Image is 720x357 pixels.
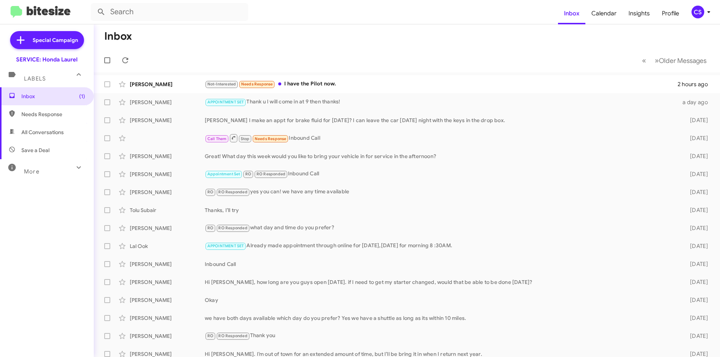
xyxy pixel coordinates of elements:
[79,93,85,100] span: (1)
[21,111,85,118] span: Needs Response
[678,260,714,268] div: [DATE]
[205,152,678,160] div: Great! What day this week would you like to bring your vehicle in for service in the afternoon?
[691,6,704,18] div: CS
[218,190,247,194] span: RO Responded
[245,172,251,176] span: RO
[130,296,205,304] div: [PERSON_NAME]
[678,332,714,340] div: [DATE]
[205,224,678,232] div: what day and time do you prefer?
[637,53,651,68] button: Previous
[205,80,678,88] div: I have the Pilot now.
[205,206,678,214] div: Thanks, I’ll try
[207,100,244,105] span: APPOINTMENT SET
[10,31,84,49] a: Special Campaign
[130,117,205,124] div: [PERSON_NAME]
[622,3,656,24] a: Insights
[24,75,46,82] span: Labels
[207,172,240,176] span: Appointment Set
[678,224,714,232] div: [DATE]
[678,278,714,286] div: [DATE]
[678,296,714,304] div: [DATE]
[218,333,247,338] span: RO Responded
[256,172,285,176] span: RO Responded
[678,170,714,178] div: [DATE]
[16,56,78,63] div: SERVICE: Honda Laurel
[130,188,205,196] div: [PERSON_NAME]
[130,332,205,340] div: [PERSON_NAME]
[207,333,213,338] span: RO
[130,206,205,214] div: Tolu Subair
[218,226,247,230] span: RO Responded
[678,206,714,214] div: [DATE]
[21,93,85,100] span: Inbox
[678,314,714,322] div: [DATE]
[585,3,622,24] a: Calendar
[207,82,236,87] span: Not-Interested
[130,152,205,160] div: [PERSON_NAME]
[205,314,678,322] div: we have both days available which day do you prefer? Yes we have a shuttle as long as its within ...
[207,190,213,194] span: RO
[205,170,678,178] div: Inbound Call
[205,117,678,124] div: [PERSON_NAME] I make an appt for brake fluid for [DATE]? I can leave the car [DATE] night with th...
[241,82,273,87] span: Needs Response
[130,260,205,268] div: [PERSON_NAME]
[678,99,714,106] div: a day ago
[130,224,205,232] div: [PERSON_NAME]
[205,278,678,286] div: Hi [PERSON_NAME], how long are you guys open [DATE]. if I need to get my starter changed, would t...
[205,332,678,340] div: Thank you
[205,296,678,304] div: Okay
[678,134,714,142] div: [DATE]
[558,3,585,24] a: Inbox
[104,30,132,42] h1: Inbox
[205,133,678,143] div: Inbound Call
[130,170,205,178] div: [PERSON_NAME]
[130,99,205,106] div: [PERSON_NAME]
[130,242,205,250] div: Lal Ook
[205,188,678,196] div: yes you can! we have any time available
[678,152,714,160] div: [DATE]
[642,56,646,65] span: «
[130,314,205,322] div: [PERSON_NAME]
[655,56,659,65] span: »
[24,168,39,175] span: More
[678,117,714,124] div: [DATE]
[205,98,678,106] div: Thank u I will come in at 9 then thanks!
[130,278,205,286] div: [PERSON_NAME]
[205,242,678,250] div: Already made appointment through online for [DATE],[DATE] for morning 8 :30AM.
[130,81,205,88] div: [PERSON_NAME]
[207,226,213,230] span: RO
[205,260,678,268] div: Inbound Call
[656,3,685,24] a: Profile
[21,146,49,154] span: Save a Deal
[638,53,711,68] nav: Page navigation example
[207,243,244,248] span: APPOINTMENT SET
[91,3,248,21] input: Search
[241,136,250,141] span: Stop
[255,136,286,141] span: Needs Response
[21,128,64,136] span: All Conversations
[659,57,706,65] span: Older Messages
[650,53,711,68] button: Next
[685,6,712,18] button: CS
[33,36,78,44] span: Special Campaign
[207,136,227,141] span: Call Them
[678,242,714,250] div: [DATE]
[678,81,714,88] div: 2 hours ago
[678,188,714,196] div: [DATE]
